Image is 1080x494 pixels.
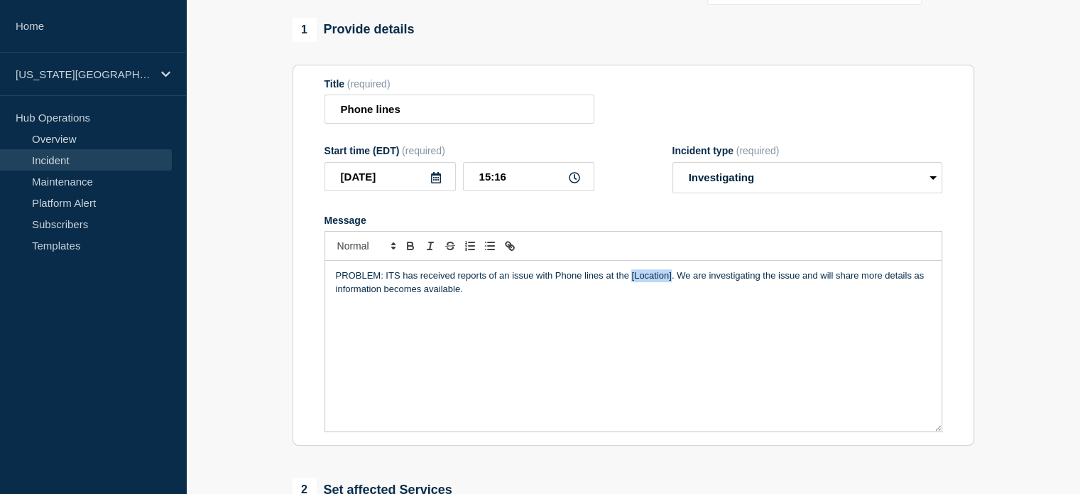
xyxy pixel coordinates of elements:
[480,237,500,254] button: Toggle bulleted list
[400,237,420,254] button: Toggle bold text
[324,145,594,156] div: Start time (EDT)
[402,145,445,156] span: (required)
[331,237,400,254] span: Font size
[324,215,942,226] div: Message
[672,162,942,193] select: Incident type
[463,162,594,191] input: HH:MM
[16,68,152,80] p: [US_STATE][GEOGRAPHIC_DATA]
[500,237,520,254] button: Toggle link
[324,78,594,90] div: Title
[325,261,942,431] div: Message
[324,162,456,191] input: YYYY-MM-DD
[460,237,480,254] button: Toggle ordered list
[420,237,440,254] button: Toggle italic text
[336,269,931,296] p: PROBLEM: ITS has received reports of an issue with Phone lines at the [Location]. We are investig...
[672,145,942,156] div: Incident type
[440,237,460,254] button: Toggle strikethrough text
[293,18,317,42] span: 1
[324,95,594,124] input: Title
[736,145,780,156] span: (required)
[347,78,391,90] span: (required)
[293,18,415,42] div: Provide details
